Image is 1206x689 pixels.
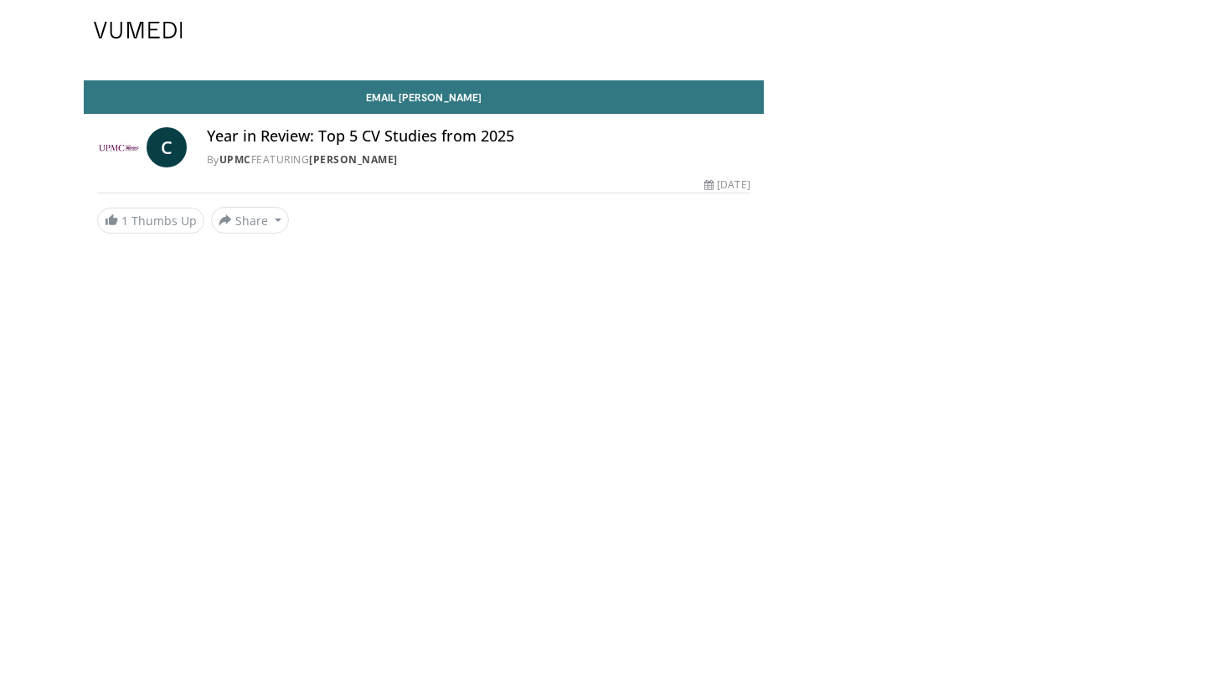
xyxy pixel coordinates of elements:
[704,177,750,193] div: [DATE]
[121,213,128,229] span: 1
[97,127,140,167] img: UPMC
[211,207,289,234] button: Share
[147,127,187,167] a: C
[84,80,764,114] a: Email [PERSON_NAME]
[219,152,251,167] a: UPMC
[309,152,398,167] a: [PERSON_NAME]
[207,152,750,167] div: By FEATURING
[97,208,204,234] a: 1 Thumbs Up
[207,127,750,146] h4: Year in Review: Top 5 CV Studies from 2025
[94,22,183,39] img: VuMedi Logo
